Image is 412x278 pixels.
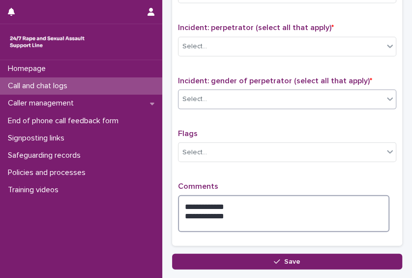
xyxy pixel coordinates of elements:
[178,182,218,190] span: Comments
[4,64,54,73] p: Homepage
[284,258,300,265] span: Save
[4,185,66,195] p: Training videos
[8,32,87,52] img: rhQMoQhaT3yELyF149Cw
[172,254,402,270] button: Save
[4,151,88,160] p: Safeguarding records
[4,168,93,177] p: Policies and processes
[4,99,82,108] p: Caller management
[4,116,126,126] p: End of phone call feedback form
[178,77,372,85] span: Incident: gender of perpetrator (select all that apply)
[4,134,72,143] p: Signposting links
[178,130,198,138] span: Flags
[182,94,207,104] div: Select...
[178,24,334,32] span: Incident: perpetrator (select all that apply)
[182,147,207,158] div: Select...
[182,41,207,52] div: Select...
[4,81,75,91] p: Call and chat logs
